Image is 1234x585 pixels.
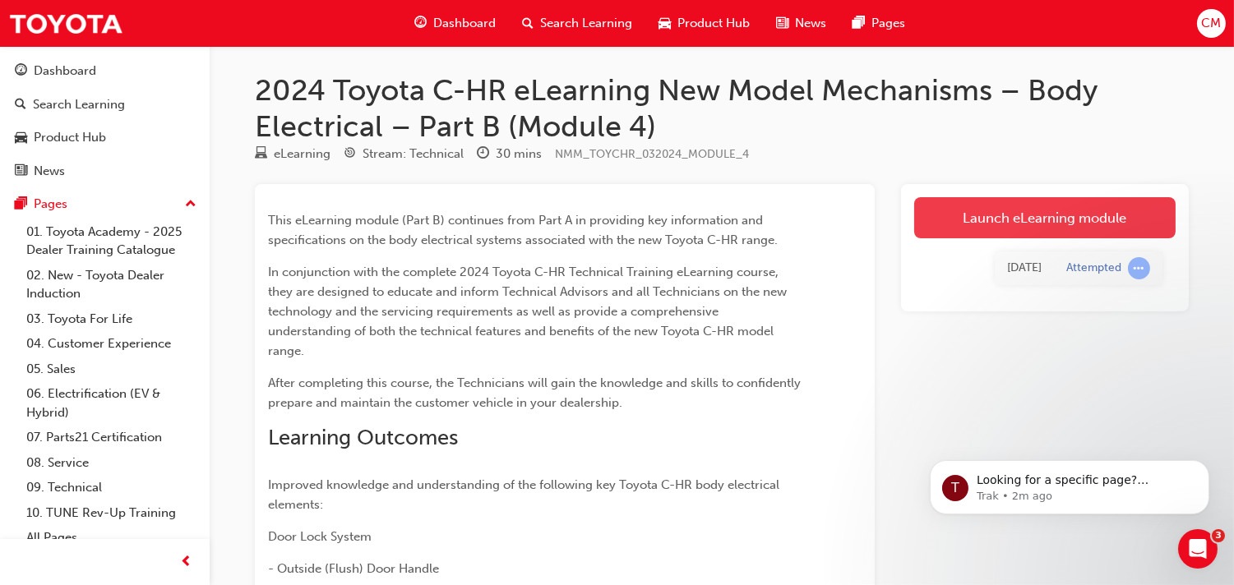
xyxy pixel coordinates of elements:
a: 04. Customer Experience [20,331,203,357]
span: car-icon [659,13,671,34]
div: News [34,162,65,181]
a: news-iconNews [763,7,839,40]
span: Learning Outcomes [268,425,458,450]
div: 30 mins [496,145,542,164]
a: 10. TUNE Rev-Up Training [20,500,203,526]
span: In conjunction with the complete 2024 Toyota C-HR Technical Training eLearning course, they are d... [268,265,790,358]
span: Search Learning [540,14,632,33]
a: All Pages [20,525,203,550]
span: learningRecordVerb_ATTEMPT-icon [1128,257,1150,279]
a: 07. Parts21 Certification [20,425,203,450]
a: 06. Electrification (EV & Hybrid) [20,381,203,425]
div: Stream: Technical [363,145,464,164]
div: eLearning [274,145,330,164]
img: Trak [8,5,123,42]
h1: 2024 Toyota C-HR eLearning New Model Mechanisms – Body Electrical – Part B (Module 4) [255,72,1189,144]
a: News [7,156,203,187]
div: Attempted [1066,260,1121,276]
span: search-icon [15,98,26,113]
span: After completing this course, the Technicians will gain the knowledge and skills to confidently p... [268,375,804,410]
a: search-iconSearch Learning [509,7,645,40]
a: 03. Toyota For Life [20,306,203,332]
span: prev-icon [181,552,193,573]
span: Learning resource code [555,147,749,161]
span: Product Hub [677,14,750,33]
a: car-iconProduct Hub [645,7,763,40]
a: Search Learning [7,90,203,120]
span: Pages [871,14,905,33]
span: News [795,14,826,33]
span: CM [1201,14,1221,33]
div: Search Learning [33,95,125,114]
span: guage-icon [15,64,27,79]
a: 05. Sales [20,357,203,382]
span: news-icon [15,164,27,179]
span: guage-icon [414,13,427,34]
div: Stream [344,144,464,164]
div: Duration [477,144,542,164]
span: pages-icon [15,197,27,212]
a: 01. Toyota Academy - 2025 Dealer Training Catalogue [20,219,203,263]
span: clock-icon [477,147,489,162]
span: 3 [1212,529,1225,542]
a: pages-iconPages [839,7,918,40]
span: pages-icon [853,13,865,34]
a: 09. Technical [20,475,203,500]
div: Type [255,144,330,164]
span: search-icon [522,13,534,34]
span: Door Lock System [268,529,372,544]
div: Dashboard [34,62,96,81]
span: news-icon [776,13,788,34]
div: Pages [34,195,67,214]
button: CM [1197,9,1226,38]
a: 02. New - Toyota Dealer Induction [20,263,203,306]
span: - Outside (Flush) Door Handle [268,561,439,576]
button: Pages [7,189,203,219]
span: learningResourceType_ELEARNING-icon [255,147,267,162]
button: DashboardSearch LearningProduct HubNews [7,53,203,189]
span: up-icon [185,194,196,215]
a: Launch eLearning module [914,197,1176,238]
div: Product Hub [34,128,106,147]
iframe: Intercom notifications message [905,426,1234,541]
span: This eLearning module (Part B) continues from Part A in providing key information and specificati... [268,213,778,247]
a: guage-iconDashboard [401,7,509,40]
a: 08. Service [20,450,203,476]
a: Dashboard [7,56,203,86]
span: Improved knowledge and understanding of the following key Toyota C-HR body electrical elements: [268,477,783,512]
span: Dashboard [433,14,496,33]
span: car-icon [15,131,27,145]
span: target-icon [344,147,356,162]
a: Product Hub [7,122,203,153]
div: Tue Jul 22 2025 15:41:24 GMT+0530 (India Standard Time) [1007,259,1042,278]
iframe: Intercom live chat [1178,529,1218,569]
